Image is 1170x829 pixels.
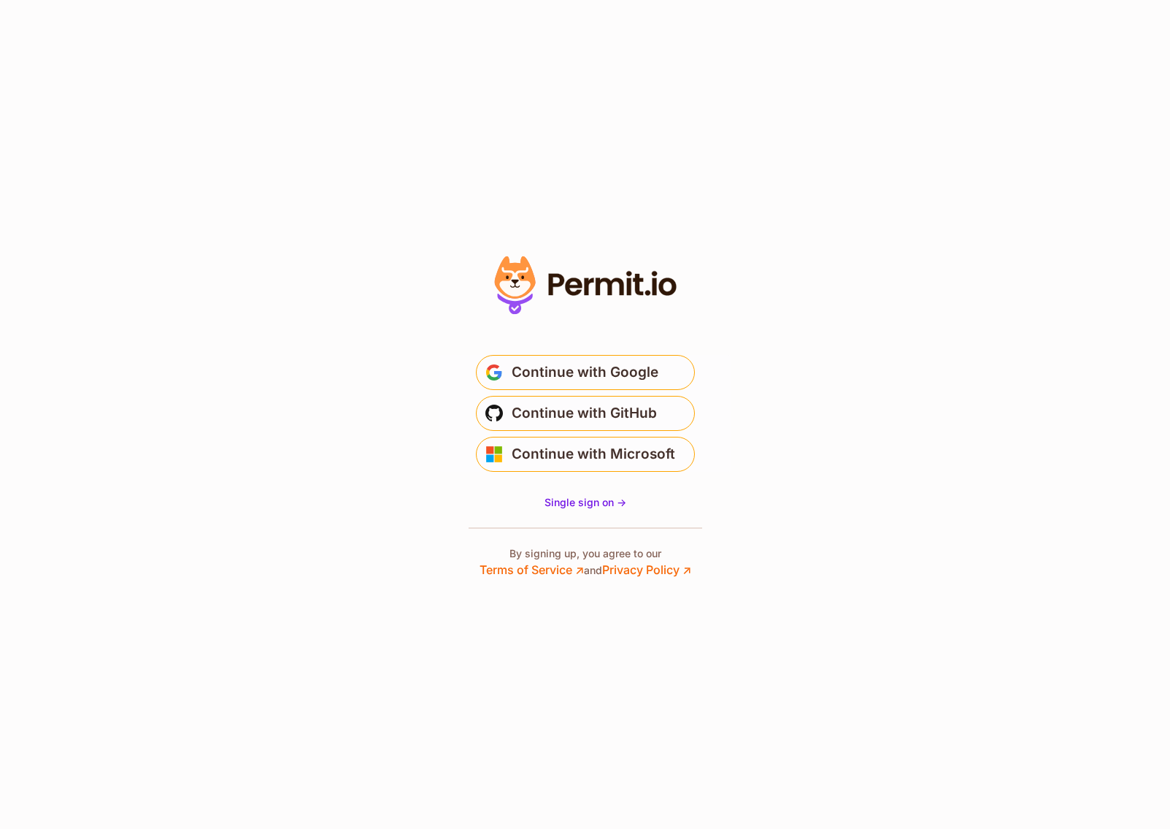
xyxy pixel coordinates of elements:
span: Single sign on -> [544,496,626,508]
a: Terms of Service ↗ [480,562,584,577]
span: Continue with Microsoft [512,443,675,466]
button: Continue with GitHub [476,396,695,431]
a: Privacy Policy ↗ [602,562,691,577]
p: By signing up, you agree to our and [480,546,691,578]
span: Continue with Google [512,361,658,384]
button: Continue with Microsoft [476,437,695,472]
button: Continue with Google [476,355,695,390]
span: Continue with GitHub [512,402,657,425]
a: Single sign on -> [544,495,626,510]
